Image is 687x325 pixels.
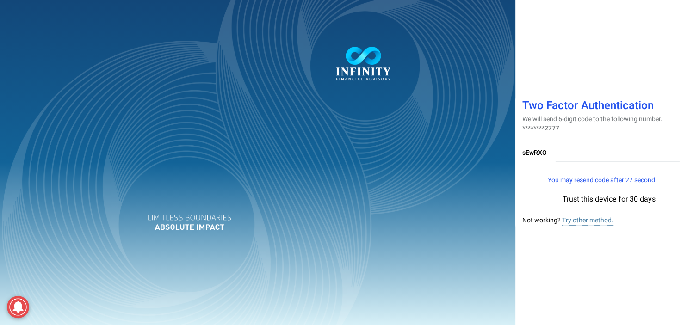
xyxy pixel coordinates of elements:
span: You may resend code after 27 second [547,175,655,185]
a: Try other method. [562,215,613,226]
span: Trust this device for 30 days [562,194,655,205]
span: - [551,148,553,158]
span: sEwRXO [522,148,547,158]
h1: Two Factor Authentication [522,100,680,114]
span: We will send 6-digit code to the following number. [522,114,662,124]
span: Not working? [522,215,561,225]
